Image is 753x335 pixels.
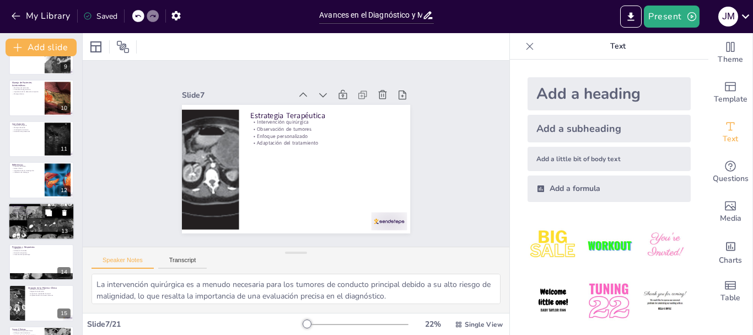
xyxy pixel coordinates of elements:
[28,295,71,297] p: Implementación de nuevas técnicas
[28,293,71,295] p: Impacto en resultados de salud
[12,91,41,93] p: Importancia de la detección temprana
[714,93,747,105] span: Template
[12,248,71,250] p: Interacción
[12,206,71,209] p: Colaboradores
[12,209,71,211] p: Agradecimiento a pacientes
[708,272,752,311] div: Add a table
[83,11,117,22] div: Saved
[12,204,71,208] p: Agradecimientos
[254,124,401,162] p: Enfoque personalizado
[9,162,74,198] div: https://cdn.sendsteps.com/images/logo/sendsteps_logo_white.pnghttps://cdn.sendsteps.com/images/lo...
[708,113,752,152] div: Add text boxes
[539,33,697,60] p: Text
[12,169,41,172] p: Importancia de la investigación
[12,212,71,215] p: Avance en el conocimiento
[9,39,74,75] div: 9
[528,220,579,271] img: 1.jpeg
[57,309,71,318] div: 15
[256,116,402,155] p: Observación de tumores
[12,123,41,126] p: Conclusiones
[58,206,71,219] button: Delete Slide
[57,267,71,277] div: 14
[87,38,105,56] div: Layout
[718,6,738,28] button: j m
[12,166,41,168] p: Fuentes relevantes
[723,133,738,145] span: Text
[12,88,41,91] p: Protocolo de seguimiento
[708,152,752,192] div: Get real-time input from your audience
[9,79,74,116] div: https://cdn.sendsteps.com/images/logo/sendsteps_logo_white.pnghttps://cdn.sendsteps.com/images/lo...
[12,254,71,256] p: Fomento del aprendizaje
[257,109,404,147] p: Intervención quirúrgica
[116,40,130,54] span: Position
[253,130,400,168] p: Adaptación del tratamiento
[713,173,749,185] span: Questions
[12,168,41,170] p: Guías clínicas
[8,203,74,240] div: https://cdn.sendsteps.com/images/logo/sendsteps_logo_white.pnghttps://cdn.sendsteps.com/images/lo...
[12,163,41,167] p: Referencias
[12,246,71,249] p: Preguntas y Respuestas
[42,206,55,219] button: Duplicate Slide
[8,7,75,25] button: My Library
[12,126,41,129] p: Manejo adecuado
[12,332,41,334] p: Enfoques de tratamiento
[319,7,422,23] input: Insert title
[528,147,691,171] div: Add a little bit of body text
[92,274,501,304] textarea: La intervención quirúrgica es a menudo necesaria para los tumores de conducto principal debido a ...
[12,252,71,254] p: Discusión de puntos
[528,115,691,142] div: Add a subheading
[9,244,74,280] div: https://cdn.sendsteps.com/images/logo/sendsteps_logo_white.pnghttps://cdn.sendsteps.com/images/lo...
[57,103,71,113] div: 10
[57,144,71,154] div: 11
[583,220,634,271] img: 2.jpeg
[58,226,71,236] div: 13
[639,275,691,327] img: 6.jpeg
[196,67,305,100] div: Slide 7
[528,77,691,110] div: Add a heading
[6,39,77,56] button: Add slide
[720,292,740,304] span: Table
[258,102,405,143] p: Estrategia Terapéutica
[718,54,743,66] span: Theme
[465,320,503,329] span: Single View
[12,131,41,133] p: Actualización profesional
[87,319,303,329] div: Slide 7 / 21
[28,286,71,290] p: Impacto en la Práctica Clínica
[9,285,74,321] div: 15
[28,289,71,291] p: Cambios en la práctica
[718,7,738,26] div: j m
[708,232,752,272] div: Add charts and graphs
[12,172,41,174] p: Validación de hallazgos
[9,121,74,157] div: https://cdn.sendsteps.com/images/logo/sendsteps_logo_white.pnghttps://cdn.sendsteps.com/images/lo...
[528,176,691,202] div: Add a formula
[12,93,41,95] p: Manejo efectivo
[583,275,634,327] img: 5.jpeg
[12,210,71,212] p: Importancia del apoyo
[12,330,41,332] p: Diversidad de presentaciones
[719,254,742,267] span: Charts
[620,6,642,28] button: Export to PowerPoint
[57,185,71,195] div: 12
[708,33,752,73] div: Change the overall theme
[708,73,752,113] div: Add ready made slides
[720,212,741,225] span: Media
[639,220,691,271] img: 3.jpeg
[12,249,71,252] p: Aclaración de dudas
[419,319,446,329] div: 22 %
[528,275,579,327] img: 4.jpeg
[12,327,41,331] p: Casos Clínicos
[12,125,41,127] p: Detección temprana
[708,192,752,232] div: Add images, graphics, shapes or video
[92,257,154,269] button: Speaker Notes
[12,81,41,87] p: Manejo de Pacientes Asintomáticos
[12,129,41,131] p: Investigación continua
[644,6,699,28] button: Present
[12,87,41,89] p: Monitoreo de pacientes
[61,62,71,72] div: 9
[158,257,207,269] button: Transcript
[28,291,71,293] p: Mejora de la atención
